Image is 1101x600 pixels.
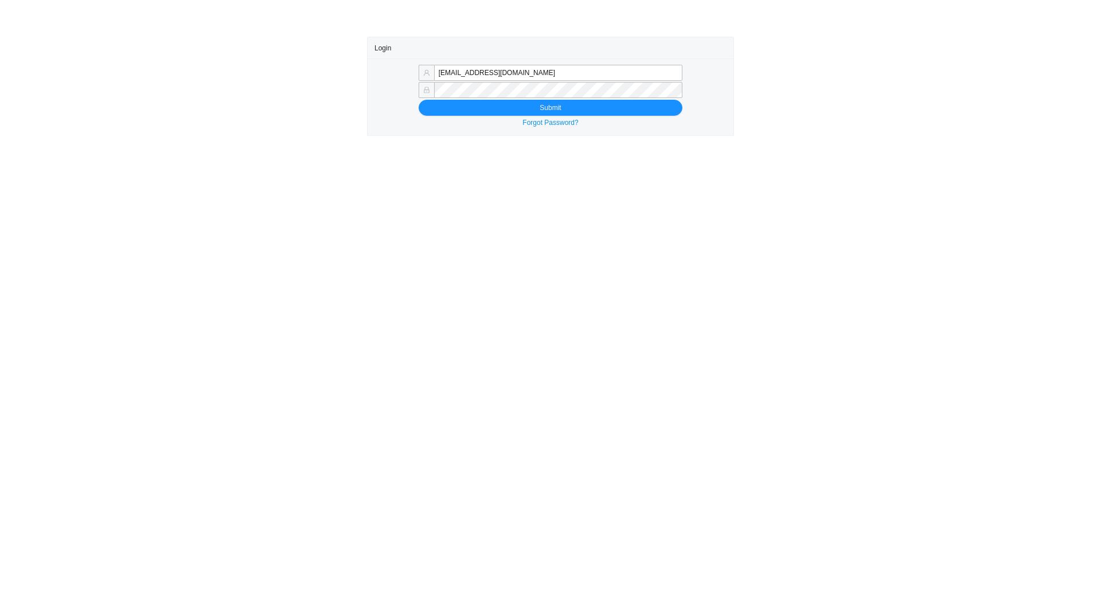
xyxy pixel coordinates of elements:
[540,102,561,113] span: Submit
[419,100,682,116] button: Submit
[522,119,578,127] a: Forgot Password?
[374,37,727,58] div: Login
[434,65,682,81] input: Email
[423,69,430,76] span: user
[423,87,430,93] span: lock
